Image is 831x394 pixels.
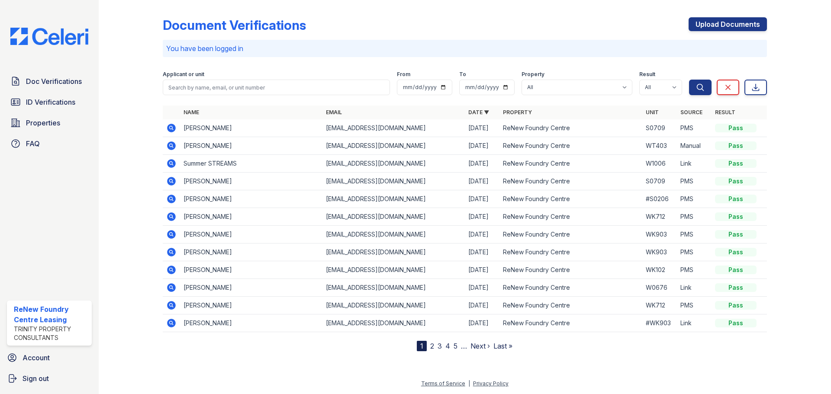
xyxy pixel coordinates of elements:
td: ReNew Foundry Centre [499,155,642,173]
div: Pass [715,195,757,203]
a: Source [680,109,702,115]
a: Sign out [3,370,95,387]
a: Upload Documents [689,17,767,31]
span: Account [23,352,50,363]
td: [PERSON_NAME] [180,297,322,314]
td: WK102 [642,261,677,279]
td: WK903 [642,243,677,261]
div: Pass [715,319,757,327]
a: 2 [430,342,434,350]
td: ReNew Foundry Centre [499,243,642,261]
div: Pass [715,177,757,186]
td: #S0206 [642,190,677,208]
td: [DATE] [465,119,499,137]
label: From [397,71,410,78]
a: Properties [7,114,92,131]
span: … [461,341,467,351]
a: 4 [445,342,450,350]
td: W1006 [642,155,677,173]
td: PMS [677,243,712,261]
td: PMS [677,119,712,137]
td: [DATE] [465,208,499,226]
td: [EMAIL_ADDRESS][DOMAIN_NAME] [322,243,465,261]
td: [PERSON_NAME] [180,119,322,137]
td: #WK903 [642,314,677,332]
a: Name [184,109,199,115]
td: [EMAIL_ADDRESS][DOMAIN_NAME] [322,173,465,190]
td: ReNew Foundry Centre [499,190,642,208]
td: [PERSON_NAME] [180,314,322,332]
div: ReNew Foundry Centre Leasing [14,304,88,325]
div: Trinity Property Consultants [14,325,88,342]
td: PMS [677,226,712,243]
td: ReNew Foundry Centre [499,279,642,297]
input: Search by name, email, or unit number [163,80,390,95]
td: [PERSON_NAME] [180,279,322,297]
td: Manual [677,137,712,155]
a: Property [503,109,532,115]
td: WK903 [642,226,677,243]
td: ReNew Foundry Centre [499,173,642,190]
td: [EMAIL_ADDRESS][DOMAIN_NAME] [322,155,465,173]
a: FAQ [7,135,92,152]
span: Doc Verifications [26,76,82,86]
td: [EMAIL_ADDRESS][DOMAIN_NAME] [322,314,465,332]
td: ReNew Foundry Centre [499,208,642,226]
td: [DATE] [465,261,499,279]
div: Document Verifications [163,17,306,33]
label: Applicant or unit [163,71,204,78]
span: Sign out [23,373,49,384]
td: [EMAIL_ADDRESS][DOMAIN_NAME] [322,119,465,137]
td: [EMAIL_ADDRESS][DOMAIN_NAME] [322,190,465,208]
div: Pass [715,230,757,239]
td: ReNew Foundry Centre [499,137,642,155]
td: [PERSON_NAME] [180,226,322,243]
a: Doc Verifications [7,73,92,90]
td: [DATE] [465,243,499,261]
td: [PERSON_NAME] [180,190,322,208]
td: WT403 [642,137,677,155]
td: [DATE] [465,226,499,243]
a: Next › [470,342,490,350]
a: Email [326,109,342,115]
a: Account [3,349,95,366]
label: Result [639,71,655,78]
td: [EMAIL_ADDRESS][DOMAIN_NAME] [322,261,465,279]
td: ReNew Foundry Centre [499,119,642,137]
a: Privacy Policy [473,380,509,387]
td: Link [677,314,712,332]
div: 1 [417,341,427,351]
td: PMS [677,208,712,226]
td: S0709 [642,119,677,137]
img: CE_Logo_Blue-a8612792a0a2168367f1c8372b55b34899dd931a85d93a1a3d3e32e68fde9ad4.png [3,28,95,45]
a: Unit [646,109,659,115]
td: ReNew Foundry Centre [499,314,642,332]
td: PMS [677,173,712,190]
td: [EMAIL_ADDRESS][DOMAIN_NAME] [322,226,465,243]
td: ReNew Foundry Centre [499,297,642,314]
td: [PERSON_NAME] [180,208,322,226]
div: Pass [715,248,757,256]
td: Summer STREAMS [180,155,322,173]
td: Link [677,155,712,173]
td: WK712 [642,208,677,226]
td: [DATE] [465,279,499,297]
td: [PERSON_NAME] [180,137,322,155]
span: Properties [26,118,60,128]
a: Last » [493,342,512,350]
a: ID Verifications [7,93,92,111]
span: ID Verifications [26,97,75,107]
span: FAQ [26,138,40,149]
td: [DATE] [465,155,499,173]
td: [DATE] [465,314,499,332]
p: You have been logged in [166,43,763,54]
div: Pass [715,212,757,221]
td: [EMAIL_ADDRESS][DOMAIN_NAME] [322,208,465,226]
label: Property [522,71,544,78]
td: PMS [677,190,712,208]
a: 5 [454,342,457,350]
td: [PERSON_NAME] [180,261,322,279]
div: Pass [715,283,757,292]
div: Pass [715,159,757,168]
